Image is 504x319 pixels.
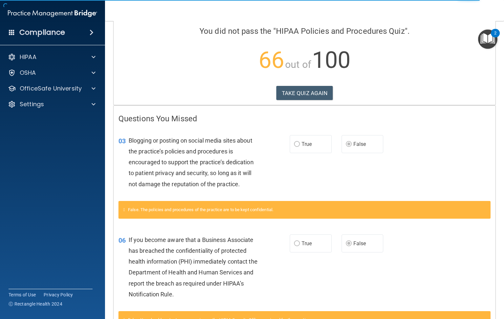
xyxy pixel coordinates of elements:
[9,291,36,298] a: Terms of Use
[285,59,311,70] span: out of
[346,142,352,147] input: False
[129,137,254,188] span: Blogging or posting on social media sites about the practice’s policies and procedures is encoura...
[8,7,97,20] img: PMB logo
[20,53,36,61] p: HIPAA
[118,236,126,244] span: 06
[8,53,95,61] a: HIPAA
[346,241,352,246] input: False
[276,86,333,100] button: TAKE QUIZ AGAIN
[118,137,126,145] span: 03
[302,240,312,247] span: True
[312,47,350,73] span: 100
[8,100,95,108] a: Settings
[494,33,496,42] div: 2
[302,141,312,147] span: True
[8,85,95,92] a: OfficeSafe University
[353,141,366,147] span: False
[44,291,73,298] a: Privacy Policy
[294,142,300,147] input: True
[294,241,300,246] input: True
[129,236,258,298] span: If you become aware that a Business Associate has breached the confidentiality of protected healt...
[128,207,273,212] span: False. The policies and procedures of the practice are to be kept confidential.
[118,114,491,123] h4: Questions You Missed
[19,28,65,37] h4: Compliance
[20,85,82,92] p: OfficeSafe University
[478,30,497,49] button: Open Resource Center, 2 new notifications
[259,47,284,73] span: 66
[20,69,36,77] p: OSHA
[118,27,491,35] h4: You did not pass the " ".
[276,27,405,36] span: HIPAA Policies and Procedures Quiz
[8,69,95,77] a: OSHA
[9,301,62,307] span: Ⓒ Rectangle Health 2024
[20,100,44,108] p: Settings
[353,240,366,247] span: False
